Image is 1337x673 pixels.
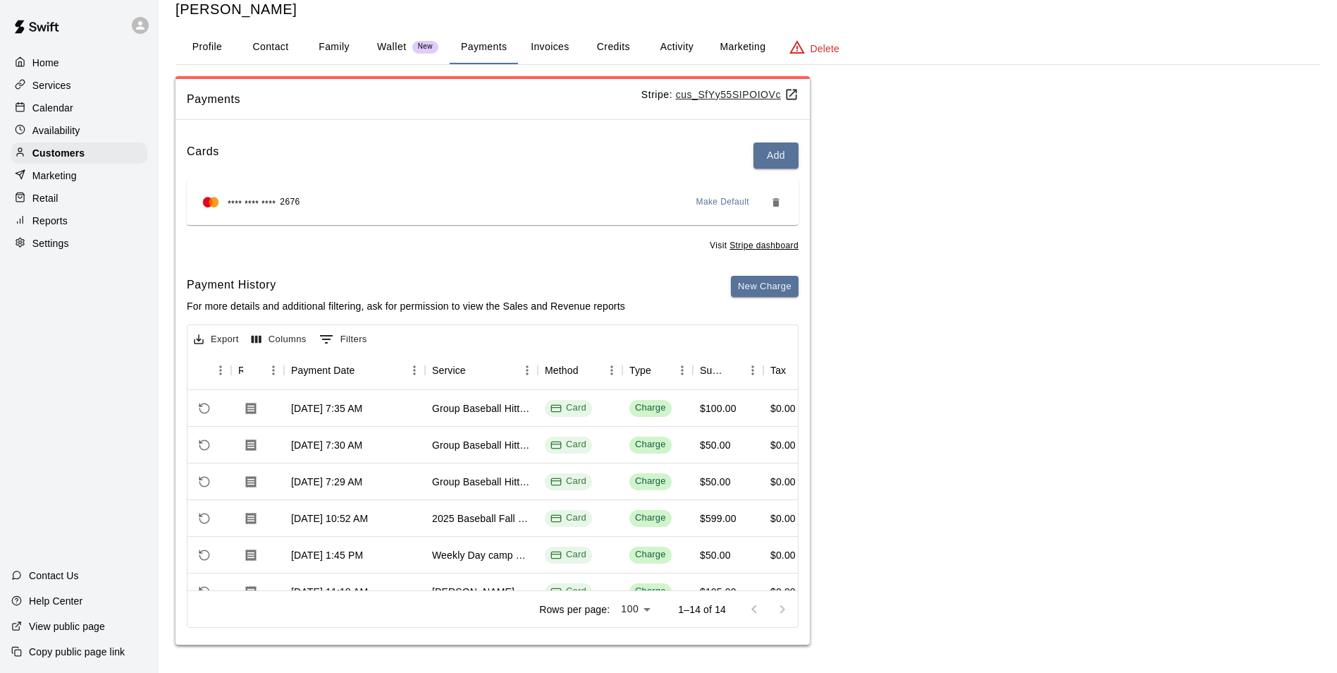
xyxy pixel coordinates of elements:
[187,299,625,313] p: For more details and additional filtering, ask for permission to view the Sales and Revenue reports
[32,146,85,160] p: Customers
[238,469,264,495] button: Download Receipt
[731,276,799,298] button: New Charge
[291,475,362,489] div: Sep 20, 2025, 7:29 AM
[29,594,82,608] p: Help Center
[770,548,796,562] div: $0.00
[248,329,310,351] button: Select columns
[175,30,239,64] button: Profile
[238,396,264,421] button: Download Receipt
[710,239,799,253] span: Visit
[192,433,216,457] span: Refund payment
[635,401,666,415] div: Charge
[263,360,284,381] button: Menu
[32,56,59,70] p: Home
[676,89,799,100] u: cus_SfYy55SIPOIOVc
[11,120,147,141] a: Availability
[11,97,147,119] a: Calendar
[645,30,708,64] button: Activity
[700,351,722,390] div: Subtotal
[238,542,264,568] button: Download Receipt
[432,511,531,526] div: 2025 Baseball Fall Break camp ( Full day ) week 2 -October 6th - Oct. 9th .. option to choose as ...
[192,396,216,420] span: Refund payment
[185,351,231,390] div: Refund
[187,90,641,109] span: Payments
[192,360,212,380] button: Sort
[635,438,666,451] div: Charge
[811,42,839,56] p: Delete
[198,195,223,210] img: Credit card brand logo
[635,585,666,598] div: Charge
[539,602,610,617] p: Rows per page:
[239,30,302,64] button: Contact
[11,165,147,186] a: Marketing
[635,548,666,562] div: Charge
[412,42,438,51] span: New
[11,143,147,164] a: Customers
[432,401,531,416] div: Group Baseball Hitting Class - Sunday (Ages 11-13)
[550,511,586,525] div: Card
[302,30,366,64] button: Family
[696,195,750,210] span: Make Default
[765,191,787,214] button: Remove
[770,438,796,452] div: $0.00
[517,360,538,381] button: Menu
[545,351,579,390] div: Method
[770,401,796,416] div: $0.00
[11,233,147,254] a: Settings
[316,328,371,351] button: Show filters
[425,351,538,390] div: Service
[280,195,300,210] span: 2676
[32,78,71,92] p: Services
[377,40,407,54] p: Wallet
[518,30,581,64] button: Invoices
[641,87,799,102] p: Stripe:
[432,585,531,599] div: John Havird - Hitting 60min 1:1 instruction
[678,602,726,617] p: 1–14 of 14
[11,75,147,96] a: Services
[550,438,586,451] div: Card
[672,360,693,381] button: Menu
[432,475,531,489] div: Group Baseball Hitting Class - Friday (Ages 9-12)
[243,360,263,380] button: Sort
[192,543,216,567] span: Refund payment
[32,214,68,228] p: Reports
[550,548,586,562] div: Card
[432,351,466,390] div: Service
[691,191,756,214] button: Make Default
[29,619,105,633] p: View public page
[192,507,216,530] span: Refund payment
[187,276,625,294] h6: Payment History
[11,188,147,209] a: Retail
[770,585,796,599] div: $0.00
[11,210,147,231] a: Reports
[550,585,586,598] div: Card
[622,351,693,390] div: Type
[238,506,264,531] button: Download Receipt
[231,351,284,390] div: Receipt
[550,401,586,415] div: Card
[32,191,58,205] p: Retail
[550,475,586,488] div: Card
[693,351,763,390] div: Subtotal
[192,470,216,494] span: Refund payment
[32,169,77,183] p: Marketing
[615,599,655,619] div: 100
[32,236,69,250] p: Settings
[700,585,737,599] div: $105.00
[238,579,264,605] button: Download Receipt
[635,475,666,488] div: Charge
[210,360,231,381] button: Menu
[291,548,363,562] div: Aug 30, 2025, 1:45 PM
[601,360,622,381] button: Menu
[238,432,264,458] button: Download Receipt
[432,438,531,452] div: Group Baseball Hitting Class - Friday (Ages 9-12)
[291,351,355,390] div: Payment Date
[635,511,666,525] div: Charge
[404,360,425,381] button: Menu
[729,241,799,250] u: Stripe dashboard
